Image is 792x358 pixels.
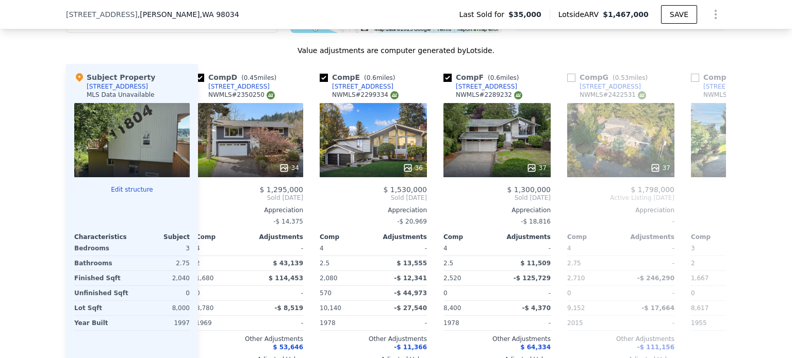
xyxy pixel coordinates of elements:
[134,286,190,300] div: 0
[567,316,619,330] div: 2015
[74,301,130,315] div: Lot Sqft
[196,206,303,214] div: Appreciation
[259,185,303,194] span: $ 1,295,000
[332,82,393,91] div: [STREET_ADDRESS]
[691,289,695,297] span: 0
[196,194,303,202] span: Sold [DATE]
[508,9,541,20] span: $35,000
[567,206,674,214] div: Appreciation
[443,304,461,312] span: 8,400
[87,91,155,99] div: MLS Data Unavailable
[273,260,303,267] span: $ 43,139
[320,256,371,270] div: 2.5
[320,335,427,343] div: Other Adjustments
[138,9,239,20] span: , [PERSON_NAME]
[74,233,132,241] div: Characteristics
[484,74,523,81] span: ( miles)
[196,233,250,241] div: Comp
[403,163,423,173] div: 36
[499,241,551,255] div: -
[443,194,551,202] span: Sold [DATE]
[567,214,674,229] div: -
[580,82,641,91] div: [STREET_ADDRESS]
[74,271,130,285] div: Finished Sqft
[196,245,200,252] span: 4
[320,82,393,91] a: [STREET_ADDRESS]
[443,245,448,252] span: 4
[208,82,270,91] div: [STREET_ADDRESS]
[273,344,303,351] span: $ 53,646
[196,72,280,82] div: Comp D
[196,256,247,270] div: 2
[394,344,427,351] span: -$ 11,366
[514,275,551,282] span: -$ 125,729
[637,275,674,282] span: -$ 246,290
[390,91,399,99] img: NWMLS Logo
[74,185,190,194] button: Edit structure
[497,233,551,241] div: Adjustments
[650,163,670,173] div: 37
[521,218,551,225] span: -$ 18,816
[74,316,130,330] div: Year Built
[74,241,130,255] div: Bedrooms
[443,72,523,82] div: Comp F
[237,74,280,81] span: ( miles)
[507,185,551,194] span: $ 1,300,000
[623,256,674,270] div: -
[279,163,299,173] div: 34
[443,233,497,241] div: Comp
[397,218,427,225] span: -$ 20,969
[567,82,641,91] a: [STREET_ADDRESS]
[661,5,697,24] button: SAVE
[691,316,742,330] div: 1955
[360,74,399,81] span: ( miles)
[638,91,646,99] img: NWMLS Logo
[397,260,427,267] span: $ 13,555
[320,206,427,214] div: Appreciation
[320,316,371,330] div: 1978
[208,91,275,99] div: NWMLS # 2350250
[200,10,239,19] span: , WA 98034
[74,72,155,82] div: Subject Property
[567,245,571,252] span: 4
[375,316,427,330] div: -
[623,241,674,255] div: -
[637,344,674,351] span: -$ 111,156
[603,10,649,19] span: $1,467,000
[705,4,726,25] button: Show Options
[134,256,190,270] div: 2.75
[567,72,652,82] div: Comp G
[269,275,303,282] span: $ 114,453
[631,185,674,194] span: $ 1,798,000
[443,206,551,214] div: Appreciation
[567,233,621,241] div: Comp
[499,286,551,300] div: -
[691,304,708,312] span: 8,617
[443,289,448,297] span: 0
[320,304,341,312] span: 10,140
[490,74,500,81] span: 0.6
[691,256,742,270] div: 2
[87,82,148,91] div: [STREET_ADDRESS]
[443,316,495,330] div: 1978
[456,82,517,91] div: [STREET_ADDRESS]
[459,9,508,20] span: Last Sold for
[558,9,603,20] span: Lotside ARV
[74,256,130,270] div: Bathrooms
[320,275,337,282] span: 2,080
[443,275,461,282] span: 2,520
[320,72,400,82] div: Comp E
[691,245,695,252] span: 3
[375,241,427,255] div: -
[250,233,303,241] div: Adjustments
[196,275,213,282] span: 1,680
[74,286,130,300] div: Unfinished Sqft
[443,335,551,343] div: Other Adjustments
[196,289,200,297] span: 0
[499,316,551,330] div: -
[691,275,708,282] span: 1,667
[132,233,190,241] div: Subject
[691,72,775,82] div: Comp H
[394,304,427,312] span: -$ 27,540
[320,289,332,297] span: 570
